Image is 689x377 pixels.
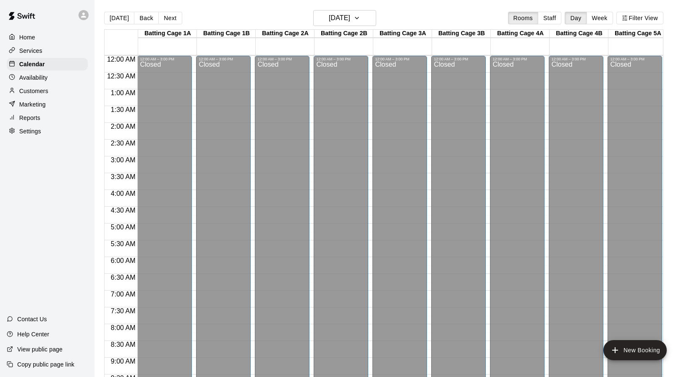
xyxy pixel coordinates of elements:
span: 8:30 AM [109,341,138,348]
p: Settings [19,127,41,135]
button: [DATE] [104,12,134,24]
span: 12:30 AM [105,73,138,80]
button: Back [134,12,159,24]
div: 12:00 AM – 3:00 PM [375,57,424,61]
div: 12:00 AM – 3:00 PM [140,57,189,61]
button: Next [158,12,182,24]
span: 4:30 AM [109,207,138,214]
span: 3:00 AM [109,156,138,164]
p: Copy public page link [17,360,74,369]
p: Help Center [17,330,49,338]
p: Home [19,33,35,42]
div: Batting Cage 3B [432,30,491,38]
div: Batting Cage 4B [550,30,608,38]
p: Availability [19,73,48,82]
div: 12:00 AM – 3:00 PM [493,57,542,61]
span: 8:00 AM [109,324,138,331]
p: Calendar [19,60,45,68]
a: Home [7,31,88,44]
a: Services [7,44,88,57]
div: 12:00 AM – 3:00 PM [316,57,366,61]
a: Marketing [7,98,88,111]
a: Calendar [7,58,88,70]
div: 12:00 AM – 3:00 PM [551,57,601,61]
div: Batting Cage 5A [608,30,667,38]
button: Day [565,12,587,24]
a: Availability [7,71,88,84]
span: 6:00 AM [109,257,138,264]
span: 2:00 AM [109,123,138,130]
div: Batting Cage 2B [314,30,373,38]
div: Batting Cage 2A [256,30,314,38]
span: 3:30 AM [109,173,138,180]
p: Marketing [19,100,46,109]
a: Reports [7,112,88,124]
span: 5:30 AM [109,240,138,247]
span: 12:00 AM [105,56,138,63]
span: 1:30 AM [109,106,138,113]
div: Batting Cage 1A [138,30,197,38]
button: add [603,340,667,360]
p: Contact Us [17,315,47,323]
span: 5:00 AM [109,224,138,231]
span: 4:00 AM [109,190,138,197]
button: Filter View [616,12,663,24]
span: 7:00 AM [109,291,138,298]
button: Week [587,12,613,24]
div: 12:00 AM – 3:00 PM [610,57,660,61]
p: Customers [19,87,48,95]
span: 9:00 AM [109,358,138,365]
div: Batting Cage 4A [491,30,550,38]
span: 7:30 AM [109,307,138,315]
h6: [DATE] [329,12,350,24]
button: Rooms [508,12,538,24]
a: Customers [7,85,88,97]
div: Batting Cage 3A [373,30,432,38]
div: 12:00 AM – 3:00 PM [434,57,483,61]
span: 6:30 AM [109,274,138,281]
p: Services [19,47,42,55]
button: [DATE] [313,10,376,26]
div: 12:00 AM – 3:00 PM [257,57,307,61]
span: 2:30 AM [109,140,138,147]
div: Batting Cage 1B [197,30,256,38]
p: Reports [19,114,40,122]
span: 1:00 AM [109,89,138,96]
button: Staff [538,12,562,24]
div: 12:00 AM – 3:00 PM [199,57,248,61]
p: View public page [17,345,63,354]
a: Settings [7,125,88,138]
